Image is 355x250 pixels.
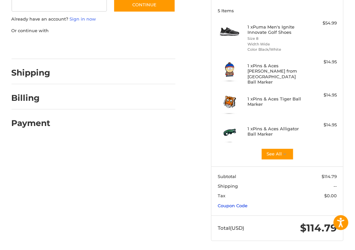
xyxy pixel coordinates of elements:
h2: Shipping [12,68,51,78]
div: $14.95 [307,122,337,128]
span: Total (USD) [218,225,244,231]
h2: Billing [12,93,50,103]
h4: 1 x Puma Men's Ignite Innovate Golf Shoes [247,24,305,35]
h2: Payment [12,118,51,128]
li: Width Wide [247,41,305,47]
h4: 1 x Pins & Aces Tiger Ball Marker [247,96,305,107]
span: -- [333,183,337,189]
a: Sign in now [70,16,96,22]
div: $14.95 [307,92,337,98]
span: Subtotal [218,174,236,179]
li: Color Black/White [247,47,305,52]
span: Tax [218,193,225,198]
h3: 5 Items [218,8,337,13]
span: $114.79 [322,174,337,179]
li: Size 8 [247,36,305,41]
span: $114.79 [300,222,337,234]
span: $0.00 [324,193,337,198]
iframe: PayPal-paypal [9,40,59,52]
a: Coupon Code [218,203,247,208]
button: See All [261,148,294,160]
div: $54.99 [307,20,337,27]
span: Shipping [218,183,238,189]
div: $14.95 [307,59,337,65]
p: Or continue with [12,28,175,34]
h4: 1 x Pins & Aces [PERSON_NAME] from [GEOGRAPHIC_DATA] Ball Marker [247,63,305,85]
h4: 1 x Pins & Aces Alligator Ball Marker [247,126,305,137]
p: Already have an account? [12,16,175,23]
